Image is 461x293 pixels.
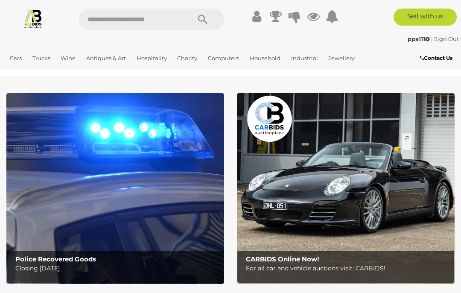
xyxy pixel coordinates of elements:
[434,35,459,42] a: Sign Out
[431,35,433,42] span: |
[408,35,431,42] a: ppa111
[181,9,224,30] button: Search
[420,53,455,63] a: Contact Us
[394,9,457,26] a: Sell with us
[246,51,284,65] a: Household
[15,255,96,263] b: Police Recovered Goods
[246,263,450,274] p: For all car and vehicle auctions visit: CARBIDS!
[61,65,128,79] a: [GEOGRAPHIC_DATA]
[23,9,43,29] img: Allbids.com.au
[33,65,58,79] a: Sports
[237,93,455,284] a: CARBIDS Online Now! CARBIDS Online Now! For all car and vehicle auctions visit: CARBIDS!
[204,51,242,65] a: Computers
[325,51,358,65] a: Jewellery
[57,51,79,65] a: Wine
[6,65,29,79] a: Office
[29,51,54,65] a: Trucks
[6,93,224,284] a: Police Recovered Goods Police Recovered Goods Closing [DATE]
[6,51,25,65] a: Cars
[246,255,319,263] b: CARBIDS Online Now!
[83,51,129,65] a: Antiques & Art
[15,263,219,274] p: Closing [DATE]
[420,55,452,61] b: Contact Us
[174,51,201,65] a: Charity
[408,35,430,42] strong: ppa111
[288,51,321,65] a: Industrial
[133,51,170,65] a: Hospitality
[6,93,224,284] img: Police Recovered Goods
[237,93,455,284] img: CARBIDS Online Now!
